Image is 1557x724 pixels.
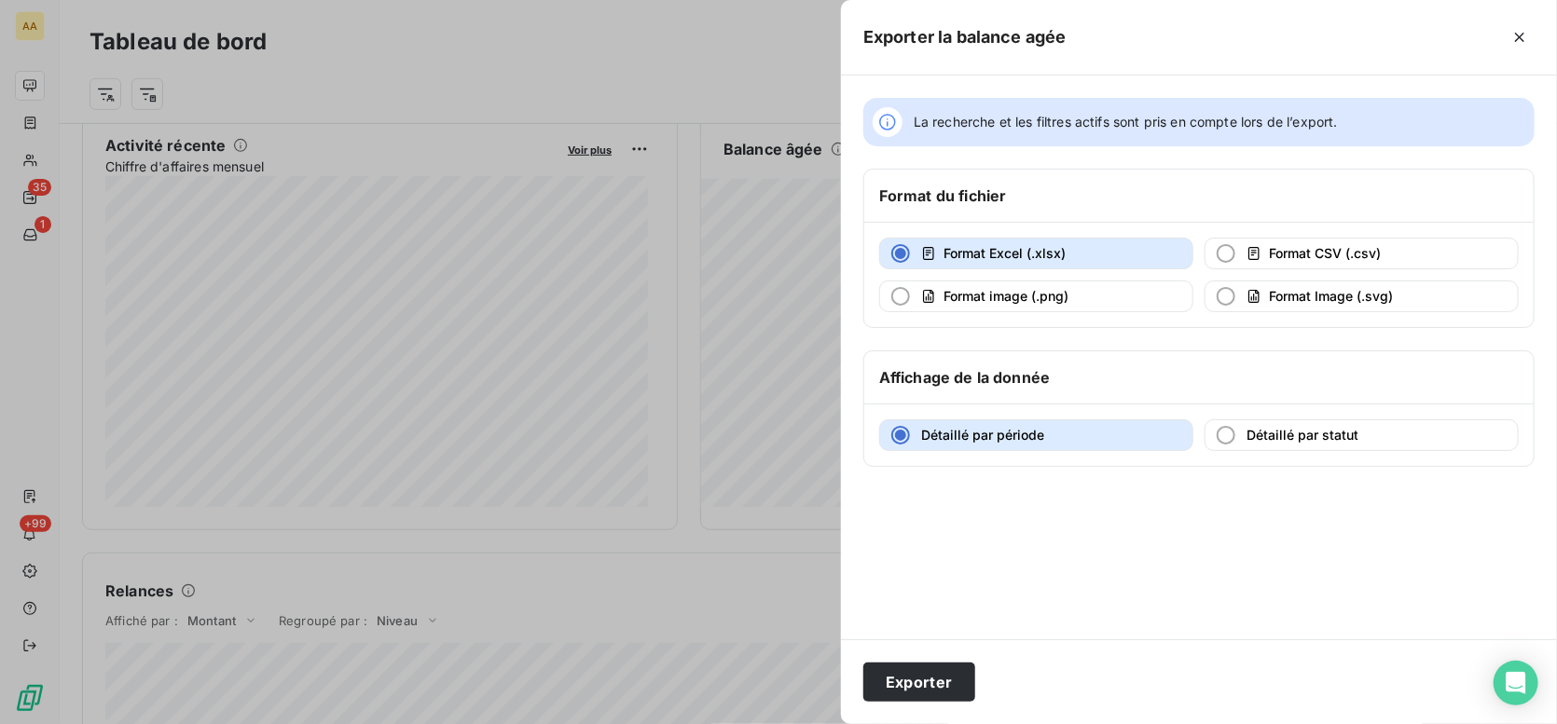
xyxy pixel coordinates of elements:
span: La recherche et les filtres actifs sont pris en compte lors de l’export. [914,113,1338,131]
h6: Format du fichier [879,184,1007,207]
button: Détaillé par statut [1205,419,1519,451]
button: Exporter [863,663,975,702]
span: Format CSV (.csv) [1269,245,1381,261]
span: Format Excel (.xlsx) [944,245,1066,261]
span: Format Image (.svg) [1269,288,1393,304]
button: Format CSV (.csv) [1205,238,1519,269]
span: Détaillé par statut [1247,427,1358,443]
h6: Affichage de la donnée [879,366,1050,389]
h5: Exporter la balance agée [863,24,1067,50]
div: Open Intercom Messenger [1494,661,1538,705]
button: Format Excel (.xlsx) [879,238,1193,269]
button: Format image (.png) [879,280,1193,312]
button: Format Image (.svg) [1205,280,1519,312]
span: Détaillé par période [921,427,1044,443]
button: Détaillé par période [879,419,1193,451]
span: Format image (.png) [944,288,1068,304]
